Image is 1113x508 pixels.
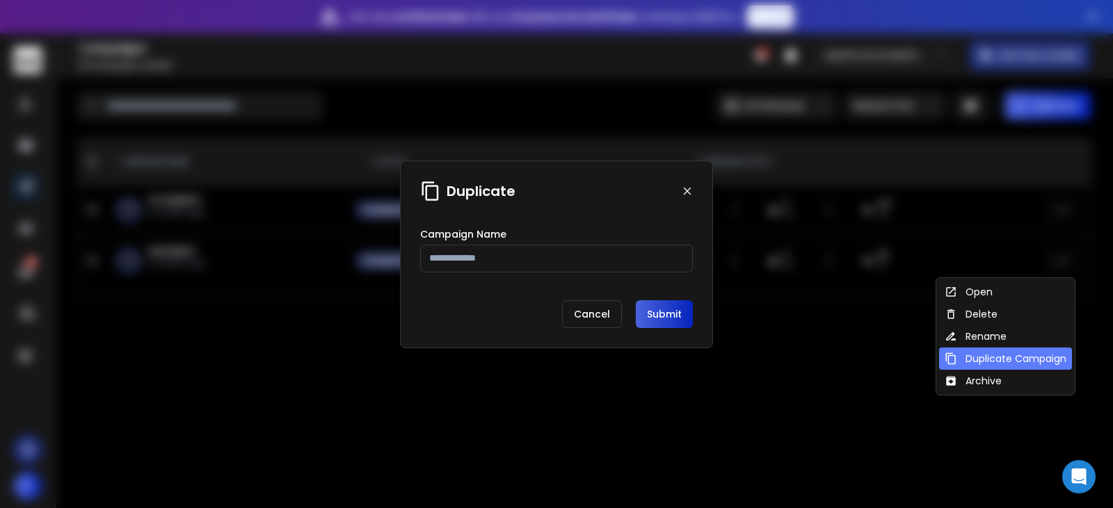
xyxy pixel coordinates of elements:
div: Delete [945,307,998,321]
p: Cancel [562,300,622,328]
div: Open [945,285,993,299]
div: Duplicate Campaign [945,352,1066,366]
div: Archive [945,374,1002,388]
label: Campaign Name [420,229,506,239]
button: Submit [636,300,693,328]
h1: Duplicate [447,181,515,201]
div: Rename [945,329,1007,343]
div: Open Intercom Messenger [1062,460,1096,493]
